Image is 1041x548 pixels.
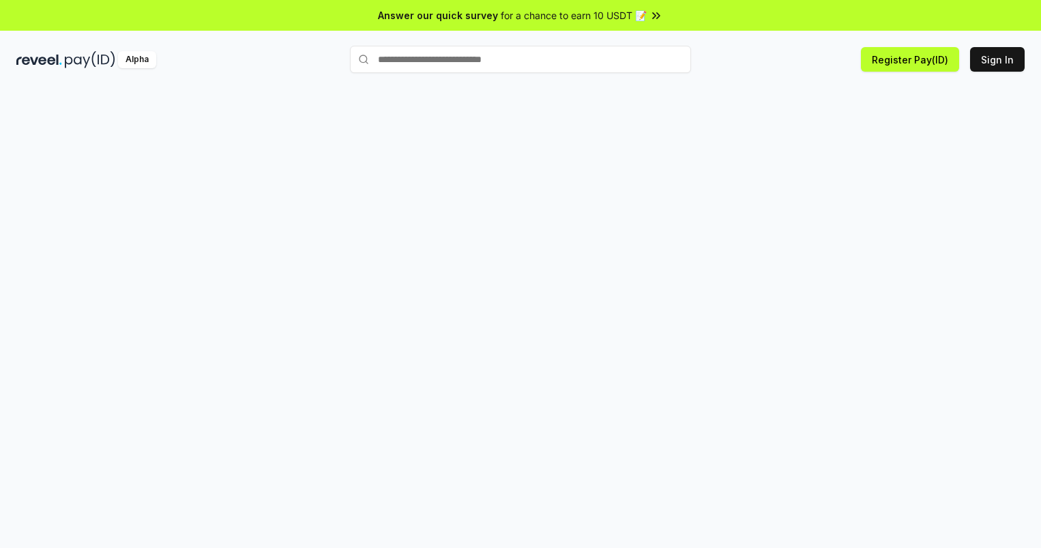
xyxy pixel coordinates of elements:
[861,47,959,72] button: Register Pay(ID)
[65,51,115,68] img: pay_id
[118,51,156,68] div: Alpha
[501,8,647,23] span: for a chance to earn 10 USDT 📝
[378,8,498,23] span: Answer our quick survey
[970,47,1025,72] button: Sign In
[16,51,62,68] img: reveel_dark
